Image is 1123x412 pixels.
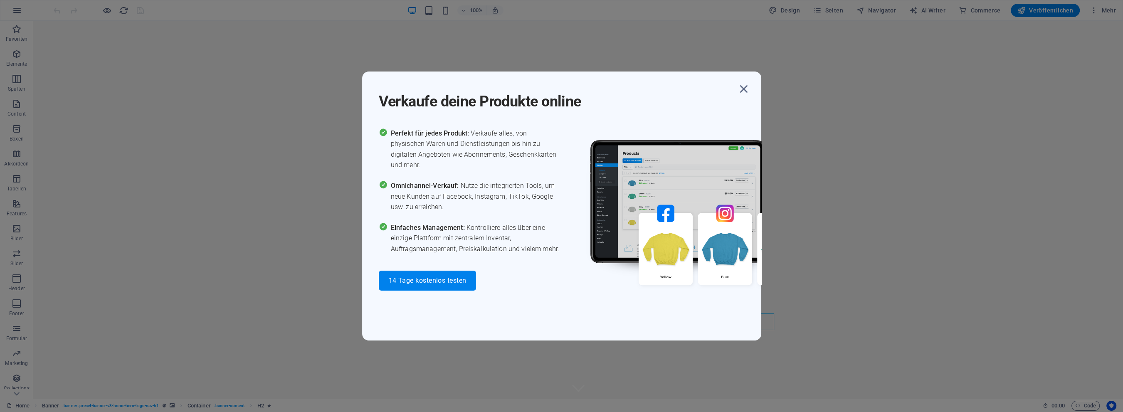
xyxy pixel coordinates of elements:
span: Perfekt für jedes Produkt: [391,129,471,137]
span: Omnichannel-Verkauf: [391,182,461,190]
span: Einfaches Management: [391,224,466,232]
h1: Verkaufe deine Produkte online [379,81,736,111]
span: Verkaufe alles, von physischen Waren und Dienstleistungen bis hin zu digitalen Angeboten wie Abon... [391,128,562,170]
span: Kontrolliere alles über eine einzige Plattform mit zentralem Inventar, Auftragsmanagement, Preisk... [391,222,562,254]
img: promo_image.png [576,128,826,310]
span: 14 Tage kostenlos testen [389,277,466,284]
button: 14 Tage kostenlos testen [379,271,476,291]
span: Nutze die integrierten Tools, um neue Kunden auf Facebook, Instagram, TikTok, Google usw. zu erre... [391,180,562,212]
